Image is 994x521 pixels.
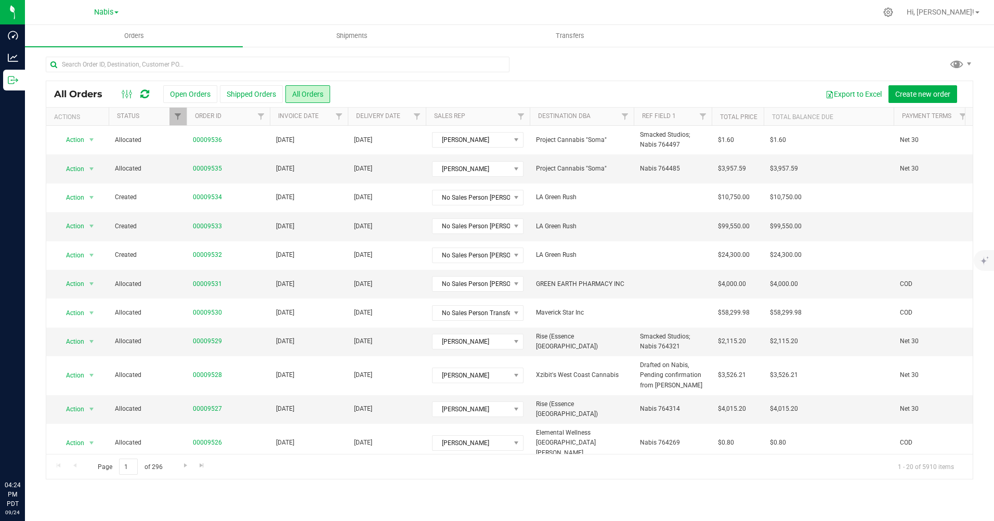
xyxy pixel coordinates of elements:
[115,250,180,260] span: Created
[115,279,180,289] span: Allocated
[718,279,746,289] span: $4,000.00
[276,438,294,448] span: [DATE]
[89,459,171,475] span: Page of 296
[640,332,705,351] span: Smacked Studios; Nabis 764321
[276,250,294,260] span: [DATE]
[115,370,180,380] span: Allocated
[193,336,222,346] a: 00009529
[354,336,372,346] span: [DATE]
[354,404,372,414] span: [DATE]
[115,404,180,414] span: Allocated
[31,436,43,449] iframe: Resource center unread badge
[536,135,627,145] span: Project Cannabis "Soma"
[163,85,217,103] button: Open Orders
[433,368,510,383] span: [PERSON_NAME]
[85,402,98,416] span: select
[193,164,222,174] a: 00009535
[193,135,222,145] a: 00009536
[169,108,187,125] a: Filter
[85,248,98,263] span: select
[900,135,965,145] span: Net 30
[194,459,210,473] a: Go to the last page
[243,25,461,47] a: Shipments
[720,113,757,121] a: Total Price
[718,438,734,448] span: $0.80
[193,404,222,414] a: 00009527
[276,370,294,380] span: [DATE]
[57,436,85,450] span: Action
[276,404,294,414] span: [DATE]
[536,428,627,458] span: Elemental Wellness [GEOGRAPHIC_DATA][PERSON_NAME]
[770,192,802,202] span: $10,750.00
[253,108,270,125] a: Filter
[433,334,510,349] span: [PERSON_NAME]
[285,85,330,103] button: All Orders
[276,222,294,231] span: [DATE]
[888,85,957,103] button: Create new order
[10,438,42,469] iframe: Resource center
[902,112,951,120] a: Payment Terms
[110,31,158,41] span: Orders
[193,250,222,260] a: 00009532
[882,7,895,17] div: Manage settings
[900,336,965,346] span: Net 30
[900,404,965,414] span: Net 30
[57,277,85,291] span: Action
[770,404,798,414] span: $4,015.20
[770,250,802,260] span: $24,300.00
[718,404,746,414] span: $4,015.20
[115,438,180,448] span: Allocated
[57,306,85,320] span: Action
[770,336,798,346] span: $2,115.20
[276,135,294,145] span: [DATE]
[115,135,180,145] span: Allocated
[8,30,18,41] inline-svg: Dashboard
[193,192,222,202] a: 00009534
[57,334,85,349] span: Action
[276,164,294,174] span: [DATE]
[8,53,18,63] inline-svg: Analytics
[900,438,965,448] span: COD
[25,25,243,47] a: Orders
[617,108,634,125] a: Filter
[433,436,510,450] span: [PERSON_NAME]
[640,360,705,390] span: Drafted on Nabis, Pending confirmation from [PERSON_NAME]
[900,279,965,289] span: COD
[220,85,283,103] button: Shipped Orders
[276,279,294,289] span: [DATE]
[117,112,139,120] a: Status
[8,75,18,85] inline-svg: Outbound
[354,438,372,448] span: [DATE]
[770,164,798,174] span: $3,957.59
[819,85,888,103] button: Export to Excel
[115,164,180,174] span: Allocated
[85,219,98,233] span: select
[433,133,510,147] span: [PERSON_NAME]
[434,112,465,120] a: Sales Rep
[433,162,510,176] span: [PERSON_NAME]
[5,480,20,509] p: 04:24 PM PDT
[770,135,786,145] span: $1.60
[57,248,85,263] span: Action
[640,130,705,150] span: Smacked Studios; Nabis 764497
[85,306,98,320] span: select
[115,308,180,318] span: Allocated
[278,112,319,120] a: Invoice Date
[433,306,510,320] span: No Sales Person Transfer
[276,308,294,318] span: [DATE]
[57,190,85,205] span: Action
[536,222,627,231] span: LA Green Rush
[640,404,680,414] span: Nabis 764314
[433,402,510,416] span: [PERSON_NAME]
[536,250,627,260] span: LA Green Rush
[640,164,680,174] span: Nabis 764485
[536,192,627,202] span: LA Green Rush
[85,133,98,147] span: select
[322,31,382,41] span: Shipments
[57,162,85,176] span: Action
[193,308,222,318] a: 00009530
[409,108,426,125] a: Filter
[54,113,104,121] div: Actions
[770,308,802,318] span: $58,299.98
[770,438,786,448] span: $0.80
